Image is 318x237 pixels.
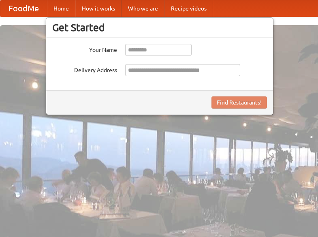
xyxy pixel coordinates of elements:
[122,0,164,17] a: Who we are
[47,0,75,17] a: Home
[75,0,122,17] a: How it works
[0,0,47,17] a: FoodMe
[52,44,117,54] label: Your Name
[164,0,213,17] a: Recipe videos
[211,96,267,109] button: Find Restaurants!
[52,64,117,74] label: Delivery Address
[52,21,267,34] h3: Get Started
